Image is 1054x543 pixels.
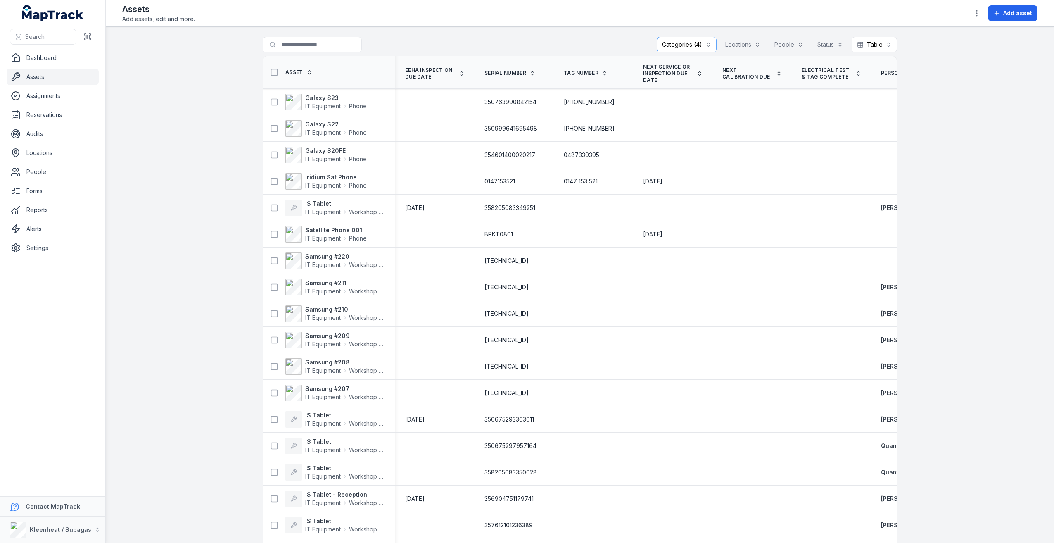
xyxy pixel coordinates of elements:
[285,94,367,110] a: Galaxy S23IT EquipmentPhone
[7,221,99,237] a: Alerts
[881,283,929,291] a: [PERSON_NAME]
[484,177,515,186] span: 0147153521
[484,362,529,371] span: [TECHNICAL_ID]
[405,67,465,80] a: EEHA Inspection Due Date
[305,305,385,314] strong: Samsung #210
[349,446,385,454] span: Workshop Tablets
[349,525,385,533] span: Workshop Tablets
[305,200,385,208] strong: IS Tablet
[769,37,809,52] button: People
[305,234,341,243] span: IT Equipment
[722,67,782,80] a: Next Calibration Due
[285,279,385,295] a: Samsung #211IT EquipmentWorkshop Tablets
[349,129,367,137] span: Phone
[349,208,385,216] span: Workshop Tablets
[1003,9,1032,17] span: Add asset
[122,15,195,23] span: Add assets, edit and more.
[305,385,385,393] strong: Samsung #207
[881,521,929,529] a: [PERSON_NAME]
[802,67,861,80] a: Electrical Test & Tag Complete
[484,389,529,397] span: [TECHNICAL_ID]
[881,362,929,371] a: [PERSON_NAME]
[285,385,385,401] a: Samsung #207IT EquipmentWorkshop Tablets
[305,287,341,295] span: IT Equipment
[484,415,534,424] span: 350675293363011
[305,332,385,340] strong: Samsung #209
[852,37,897,52] button: Table
[802,67,852,80] span: Electrical Test & Tag Complete
[564,70,598,76] span: Tag Number
[305,419,341,428] span: IT Equipment
[285,173,367,190] a: Iridium Sat PhoneIT EquipmentPhone
[305,499,341,507] span: IT Equipment
[722,67,773,80] span: Next Calibration Due
[881,389,929,397] a: [PERSON_NAME]
[484,124,537,133] span: 350999641695498
[881,336,929,344] a: [PERSON_NAME]
[349,287,385,295] span: Workshop Tablets
[285,69,312,76] a: Asset
[349,472,385,481] span: Workshop Tablets
[26,503,80,510] strong: Contact MapTrack
[484,98,536,106] span: 350763990842154
[484,283,529,291] span: [TECHNICAL_ID]
[285,147,367,163] a: Galaxy S20FEIT EquipmentPhone
[305,120,367,129] strong: Galaxy S22
[122,3,195,15] h2: Assets
[305,358,385,367] strong: Samsung #208
[285,69,303,76] span: Asset
[305,261,341,269] span: IT Equipment
[405,204,425,211] span: [DATE]
[25,33,45,41] span: Search
[484,495,534,503] span: 356904751179741
[10,29,76,45] button: Search
[305,252,385,261] strong: Samsung #220
[285,491,385,507] a: IS Tablet - ReceptionIT EquipmentWorkshop Tablets
[484,257,529,265] span: [TECHNICAL_ID]
[881,468,921,476] a: Quantum ETS
[7,88,99,104] a: Assignments
[285,252,385,269] a: Samsung #220IT EquipmentWorkshop Tablets
[305,147,367,155] strong: Galaxy S20FE
[564,98,615,106] span: [PHONE_NUMBER]
[305,446,341,454] span: IT Equipment
[484,310,529,318] span: [TECHNICAL_ID]
[305,491,385,499] strong: IS Tablet - Reception
[564,151,599,159] span: 0487330395
[405,495,425,502] span: [DATE]
[305,181,341,190] span: IT Equipment
[484,442,536,450] span: 350675297957164
[349,314,385,322] span: Workshop Tablets
[988,5,1037,21] button: Add asset
[881,415,929,424] a: [PERSON_NAME]
[7,126,99,142] a: Audits
[30,526,91,533] strong: Kleenheat / Supagas
[305,94,367,102] strong: Galaxy S23
[7,107,99,123] a: Reservations
[349,234,367,243] span: Phone
[643,64,693,83] span: Next Service or Inspection Due Date
[405,204,425,212] time: 01/01/2025, 12:00:00 am
[564,124,615,133] span: [PHONE_NUMBER]
[305,226,367,234] strong: Satellite Phone 001
[881,70,902,76] span: Person
[305,438,385,446] strong: IS Tablet
[349,393,385,401] span: Workshop Tablets
[7,50,99,66] a: Dashboard
[484,230,513,238] span: BPKT0801
[305,129,341,137] span: IT Equipment
[881,442,921,450] a: Quantum ETS
[881,204,929,212] a: [PERSON_NAME]
[305,525,341,533] span: IT Equipment
[643,230,662,238] time: 01/04/2025, 12:00:00 am
[349,340,385,348] span: Workshop Tablets
[349,102,367,110] span: Phone
[405,495,425,503] time: 30/04/2025, 12:00:00 am
[285,120,367,137] a: Galaxy S22IT EquipmentPhone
